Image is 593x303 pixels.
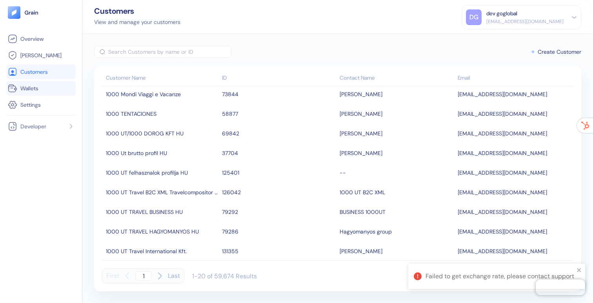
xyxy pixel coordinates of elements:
[220,143,338,163] td: 37704
[486,9,517,18] div: dev goglobal
[220,202,338,222] td: 79292
[456,71,574,86] th: Email
[8,34,74,44] a: Overview
[456,104,574,124] td: [EMAIL_ADDRESS][DOMAIN_NAME]
[20,51,62,59] span: [PERSON_NAME]
[106,166,218,179] div: 1000 UT felhasznalok profilja HU
[220,84,338,104] td: 73844
[486,18,564,25] div: [EMAIL_ADDRESS][DOMAIN_NAME]
[530,46,581,58] button: Create Customer
[338,104,456,124] td: [PERSON_NAME]
[20,122,46,130] span: Developer
[536,279,585,295] iframe: Chatra live chat
[20,101,41,109] span: Settings
[20,68,48,76] span: Customers
[220,183,338,202] td: 126042
[338,241,456,261] td: [PERSON_NAME]
[108,46,231,58] input: Search Customers by name or ID
[168,268,180,283] button: Last
[94,18,180,26] div: View and manage your customers
[338,183,456,202] td: 1000 UT B2C XML
[338,143,456,163] td: [PERSON_NAME]
[456,143,574,163] td: [EMAIL_ADDRESS][DOMAIN_NAME]
[577,267,582,273] button: close
[456,202,574,222] td: [EMAIL_ADDRESS][DOMAIN_NAME]
[106,146,218,160] div: 1000 Ut brutto profil HU
[466,9,482,25] div: DG
[220,163,338,183] td: 125401
[338,84,456,104] td: [PERSON_NAME]
[456,241,574,261] td: [EMAIL_ADDRESS][DOMAIN_NAME]
[220,222,338,241] td: 79286
[106,88,218,101] div: 1000 Mondi Viaggi e Vacanze
[220,71,338,86] th: ID
[20,35,44,43] span: Overview
[456,183,574,202] td: [EMAIL_ADDRESS][DOMAIN_NAME]
[220,241,338,261] td: 131355
[220,124,338,143] td: 69842
[8,51,74,60] a: [PERSON_NAME]
[8,84,74,93] a: Wallets
[8,67,74,77] a: Customers
[192,272,257,280] div: 1-20 of 59,674 Results
[8,100,74,110] a: Settings
[106,205,218,219] div: 1000 UT TRAVEL BUSINESS HU
[106,225,218,238] div: 1000 UT TRAVEL HAGYOMANYOS HU
[106,127,218,140] div: 1000 UT/1000 DOROG KFT HU
[106,268,119,283] button: First
[102,71,220,86] th: Customer Name
[20,84,38,92] span: Wallets
[106,107,218,120] div: 1000 TENTACIONES
[24,10,39,15] img: logo
[426,272,574,281] div: Failed to get exchange rate, please contact support
[338,202,456,222] td: BUSINESS 1000UT
[456,163,574,183] td: [EMAIL_ADDRESS][DOMAIN_NAME]
[8,6,20,19] img: logo-tablet-V2.svg
[94,7,180,15] div: Customers
[456,124,574,143] td: [EMAIL_ADDRESS][DOMAIN_NAME]
[456,222,574,241] td: [EMAIL_ADDRESS][DOMAIN_NAME]
[338,71,456,86] th: Contact Name
[338,124,456,143] td: [PERSON_NAME]
[106,245,218,258] div: 1000 UT Travel International Kft.
[456,84,574,104] td: [EMAIL_ADDRESS][DOMAIN_NAME]
[338,222,456,241] td: Hagyomanyos group
[220,104,338,124] td: 58877
[338,163,456,183] td: --
[106,186,218,199] div: 1000 UT Travel B2C XML Travelcompositor HU
[538,49,581,55] span: Create Customer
